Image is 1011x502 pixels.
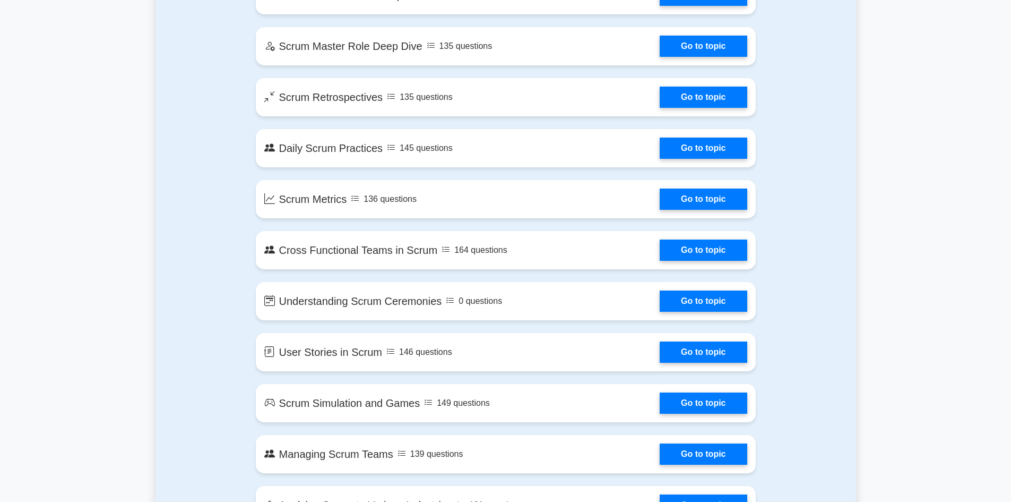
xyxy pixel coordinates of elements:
[660,87,747,108] a: Go to topic
[660,36,747,57] a: Go to topic
[660,138,747,159] a: Go to topic
[660,393,747,414] a: Go to topic
[660,240,747,261] a: Go to topic
[660,342,747,363] a: Go to topic
[660,444,747,465] a: Go to topic
[660,189,747,210] a: Go to topic
[660,291,747,312] a: Go to topic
